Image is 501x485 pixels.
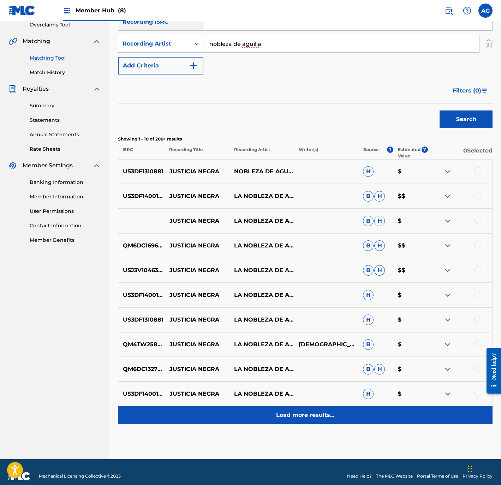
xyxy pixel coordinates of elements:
a: Portal Terms of Use [417,473,458,479]
img: expand [93,37,101,46]
p: Showing 1 - 10 of 200+ results [118,136,493,142]
p: US3DF1310881 [118,167,165,176]
img: expand [93,161,101,170]
img: expand [443,291,452,299]
button: Add Criteria [118,57,203,74]
img: expand [443,217,452,225]
p: LA NOBLEZA DE AGUILILLA [229,266,294,275]
p: $$ [393,266,428,275]
p: LA NOBLEZA DE AGUILILLA [229,217,294,225]
a: Member Information [30,193,101,200]
span: B [363,240,374,251]
img: Matching [8,37,17,46]
div: Recording Artist [123,40,186,48]
button: Filters (0) [448,82,493,100]
span: H [374,265,385,276]
a: Need Help? [347,473,372,479]
p: Estimated Value [398,146,422,159]
a: Overclaims Tool [30,21,101,29]
p: JUSTICIA NEGRA [165,192,229,200]
div: User Menu [478,4,493,18]
img: logo [8,472,30,480]
a: Public Search [442,4,456,18]
span: ? [422,146,428,153]
p: Load more results... [276,411,334,419]
span: H [363,389,374,399]
img: expand [443,266,452,275]
img: expand [443,167,452,176]
img: help [463,6,471,15]
span: Member Hub [76,6,126,14]
img: expand [443,365,452,373]
p: NOBLEZA DE AGUILILLA [229,167,294,176]
p: LA NOBLEZA DE AGUILILLA [229,316,294,324]
span: B [363,216,374,226]
p: Writer(s) [294,146,358,159]
img: expand [443,390,452,398]
iframe: Resource Center [481,342,501,399]
a: Annual Statements [30,131,101,138]
span: B [363,364,374,375]
p: QM6DC1327243 [118,365,165,373]
a: Match History [30,69,101,76]
p: LA NOBLEZA DE AGUILILLA [229,365,294,373]
span: B [363,339,374,350]
a: User Permissions [30,208,101,215]
span: Royalties [23,85,49,93]
span: Member Settings [23,161,73,170]
p: JUSTICIA NEGRA [165,316,229,324]
span: Filters ( 0 ) [453,86,481,95]
p: $ [393,340,428,349]
p: JUSTICIA NEGRA [165,217,229,225]
a: Contact Information [30,222,101,229]
p: US3DF1400158 [118,291,165,299]
p: QM4TW2580446 [118,340,165,349]
a: Summary [30,102,101,109]
p: LA NOBLEZA DE AGUILILLA [229,192,294,200]
p: JUSTICIA NEGRA [165,291,229,299]
p: LA NOBLEZA DE AGUILILLA [229,241,294,250]
span: (8) [118,7,126,14]
p: $ [393,291,428,299]
span: Matching [23,37,50,46]
a: Matching Tool [30,54,101,62]
span: H [374,364,385,375]
p: JUSTICIA NEGRA [165,340,229,349]
span: H [374,216,385,226]
span: H [374,240,385,251]
div: Help [460,4,474,18]
p: $ [393,217,428,225]
p: LA NOBLEZA DE AGUILILLÃ¡ [229,291,294,299]
p: US3DF1400158 [118,390,165,398]
div: Drag [468,458,472,479]
img: filter [482,89,488,93]
p: $$ [393,192,428,200]
img: expand [443,241,452,250]
span: H [363,166,374,177]
p: Recording Title [165,146,229,159]
p: US3DF1310881 [118,316,165,324]
span: B [363,191,374,202]
a: Member Benefits [30,236,101,244]
p: US3DF1400158 [118,192,165,200]
img: expand [443,192,452,200]
iframe: Chat Widget [466,451,501,485]
p: $ [393,316,428,324]
span: H [374,191,385,202]
p: Recording Artist [229,146,294,159]
img: expand [443,340,452,349]
p: ISRC [118,146,165,159]
a: Statements [30,116,101,124]
span: Mechanical Licensing Collective © 2025 [39,473,121,479]
p: 0 Selected [428,146,493,159]
img: Delete Criterion [485,35,493,53]
a: Privacy Policy [463,473,493,479]
span: ? [387,146,393,153]
img: Royalties [8,85,17,93]
button: Search [440,110,493,128]
a: The MLC Website [376,473,413,479]
img: search [445,6,453,15]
